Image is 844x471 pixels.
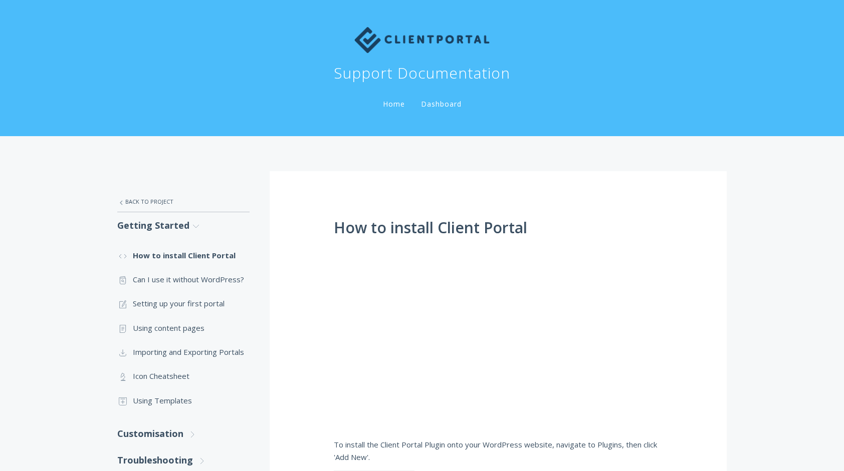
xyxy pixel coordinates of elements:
[419,99,464,109] a: Dashboard
[117,388,250,412] a: Using Templates
[117,212,250,239] a: Getting Started
[334,244,663,424] iframe: Installing Client Portal
[334,63,510,83] h1: Support Documentation
[117,243,250,267] a: How to install Client Portal
[117,267,250,291] a: Can I use it without WordPress?
[117,420,250,447] a: Customisation
[381,99,407,109] a: Home
[117,191,250,212] a: Back to Project
[117,364,250,388] a: Icon Cheatsheet
[334,438,663,463] p: To install the Client Portal Plugin onto your WordPress website, navigate to Plugins, then click ...
[117,291,250,315] a: Setting up your first portal
[117,340,250,364] a: Importing and Exporting Portals
[117,316,250,340] a: Using content pages
[334,219,663,236] h1: How to install Client Portal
